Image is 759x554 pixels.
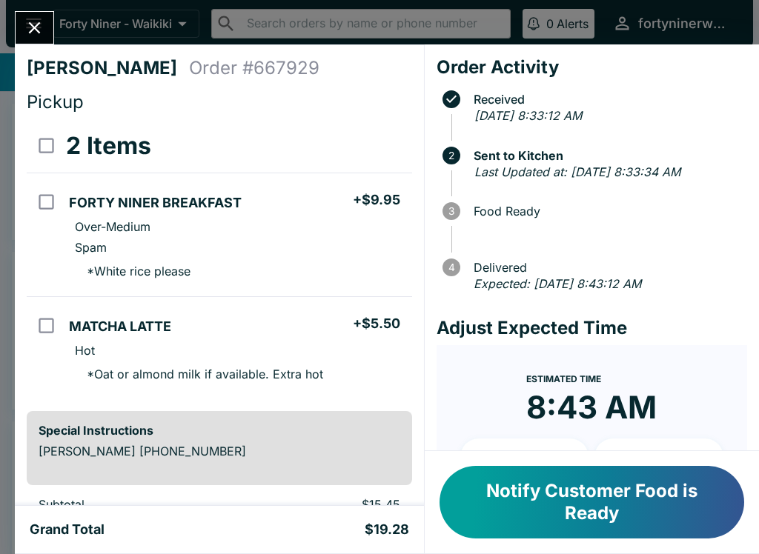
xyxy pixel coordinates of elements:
em: Last Updated at: [DATE] 8:33:34 AM [474,164,680,179]
table: orders table [27,119,412,399]
button: Close [16,12,53,44]
button: Notify Customer Food is Ready [440,466,744,538]
p: $15.45 [258,497,400,512]
em: Expected: [DATE] 8:43:12 AM [474,276,641,291]
p: Hot [75,343,95,358]
text: 2 [448,150,454,161]
p: * White rice please [75,264,190,278]
h4: Adjust Expected Time [437,317,747,339]
h4: Order # 667929 [189,57,319,79]
h4: Order Activity [437,56,747,79]
button: + 20 [594,438,723,475]
button: + 10 [460,438,589,475]
text: 3 [448,205,454,217]
h5: + $9.95 [353,191,400,209]
p: Subtotal [39,497,234,512]
span: Food Ready [466,204,747,218]
span: Sent to Kitchen [466,149,747,162]
h5: Grand Total [30,521,105,538]
h5: MATCHA LATTE [69,318,171,336]
em: [DATE] 8:33:12 AM [474,108,582,123]
span: Received [466,93,747,106]
h5: $19.28 [365,521,409,538]
h6: Special Instructions [39,423,400,438]
span: Estimated Time [526,373,601,384]
h5: + $5.50 [353,315,400,333]
h3: 2 Items [66,131,151,161]
time: 8:43 AM [526,388,657,427]
h5: FORTY NINER BREAKFAST [69,194,242,212]
span: Pickup [27,91,84,113]
span: Delivered [466,261,747,274]
p: [PERSON_NAME] [PHONE_NUMBER] [39,444,400,458]
p: * Oat or almond milk if available. Extra hot [75,367,323,381]
p: Spam [75,240,107,255]
h4: [PERSON_NAME] [27,57,189,79]
p: Over-Medium [75,219,150,234]
text: 4 [448,261,454,273]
